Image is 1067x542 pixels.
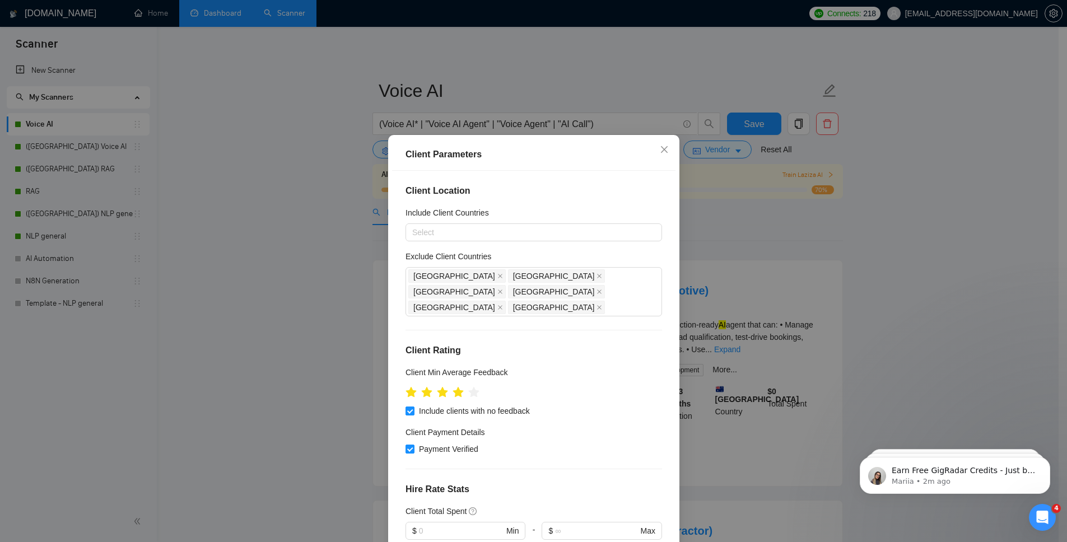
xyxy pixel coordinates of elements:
span: close [497,305,502,310]
span: 4 [1052,504,1061,513]
h5: Exclude Client Countries [406,250,491,263]
span: Pakistan [507,269,605,283]
span: question-circle [469,507,478,516]
span: close [497,273,502,279]
h5: Include Client Countries [406,207,489,219]
span: close [597,305,602,310]
h5: Client Total Spent [406,505,467,517]
span: [GEOGRAPHIC_DATA] [512,270,594,282]
span: star [406,386,417,398]
span: Africa [507,301,605,314]
span: Bangladesh [408,285,506,298]
span: star [453,386,464,398]
span: $ [548,525,553,537]
span: close [597,289,602,295]
span: [GEOGRAPHIC_DATA] [413,286,495,298]
button: Close [649,135,679,165]
span: Payment Verified [414,443,483,455]
span: star [468,386,479,398]
span: Vietnam [507,285,605,298]
span: Max [640,525,655,537]
span: [GEOGRAPHIC_DATA] [512,301,594,314]
input: ∞ [555,525,638,537]
span: India [408,269,506,283]
span: [GEOGRAPHIC_DATA] [512,286,594,298]
iframe: Intercom notifications message [843,433,1067,512]
span: [GEOGRAPHIC_DATA] [413,270,495,282]
span: close [597,273,602,279]
h4: Hire Rate Stats [406,483,662,496]
h4: Client Location [406,184,662,198]
span: star [437,386,448,398]
h5: Client Min Average Feedback [406,366,508,379]
span: Min [506,525,519,537]
span: [GEOGRAPHIC_DATA] [413,301,495,314]
span: Philippines [408,301,506,314]
div: Client Parameters [406,148,662,161]
span: Include clients with no feedback [414,405,534,417]
span: close [497,289,502,295]
span: star [421,386,432,398]
span: close [660,145,669,154]
h4: Client Payment Details [406,426,485,438]
h4: Client Rating [406,344,662,357]
input: 0 [418,525,504,537]
iframe: Intercom live chat [1029,504,1056,531]
span: $ [412,525,417,537]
